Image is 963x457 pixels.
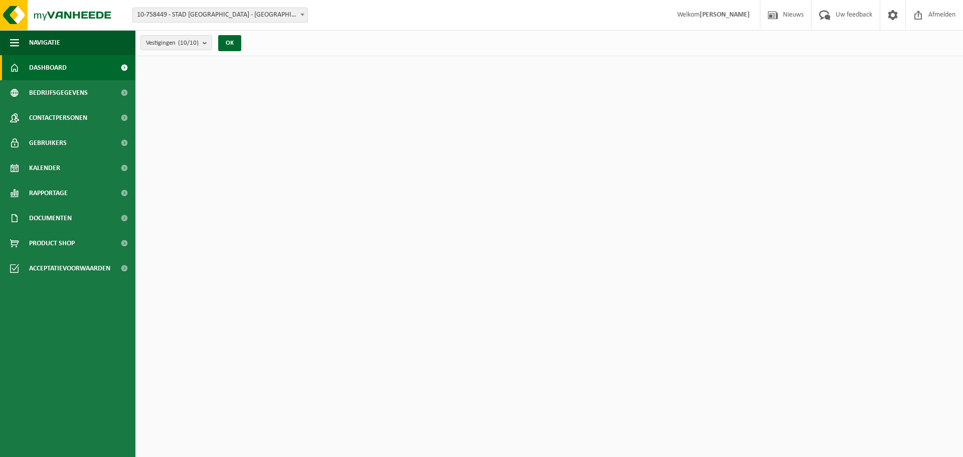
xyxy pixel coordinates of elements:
[29,256,110,281] span: Acceptatievoorwaarden
[29,231,75,256] span: Product Shop
[29,181,68,206] span: Rapportage
[29,206,72,231] span: Documenten
[133,8,307,22] span: 10-758449 - STAD SINT NIKLAAS - SINT-NIKLAAS
[700,11,750,19] strong: [PERSON_NAME]
[29,55,67,80] span: Dashboard
[29,156,60,181] span: Kalender
[29,80,88,105] span: Bedrijfsgegevens
[146,36,199,51] span: Vestigingen
[140,35,212,50] button: Vestigingen(10/10)
[132,8,308,23] span: 10-758449 - STAD SINT NIKLAAS - SINT-NIKLAAS
[29,105,87,130] span: Contactpersonen
[218,35,241,51] button: OK
[29,130,67,156] span: Gebruikers
[178,40,199,46] count: (10/10)
[29,30,60,55] span: Navigatie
